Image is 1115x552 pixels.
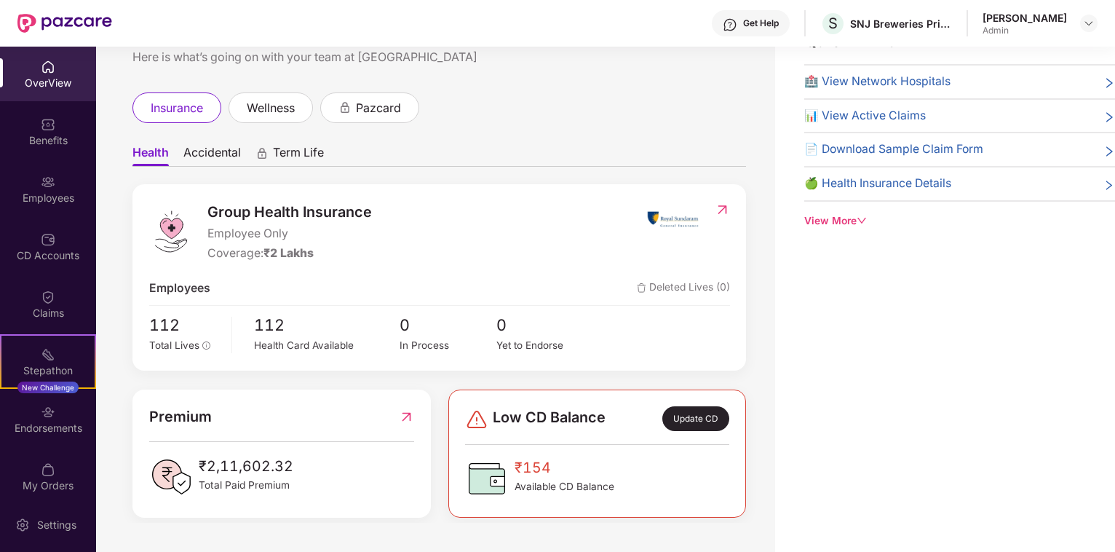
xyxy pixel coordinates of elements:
[149,339,199,351] span: Total Lives
[637,283,646,293] img: deleteIcon
[804,175,951,193] span: 🍏 Health Insurance Details
[263,246,314,260] span: ₹2 Lakhs
[1103,110,1115,125] span: right
[273,145,324,166] span: Term Life
[743,17,779,29] div: Get Help
[804,73,951,91] span: 🏥 View Network Hospitals
[356,99,401,117] span: pazcard
[149,280,210,298] span: Employees
[17,14,112,33] img: New Pazcare Logo
[132,48,746,66] div: Here is what’s going on with your team at [GEOGRAPHIC_DATA]
[254,338,400,353] div: Health Card Available
[17,382,79,393] div: New Challenge
[41,347,55,362] img: svg+xml;base64,PHN2ZyB4bWxucz0iaHR0cDovL3d3dy53My5vcmcvMjAwMC9zdmciIHdpZHRoPSIyMSIgaGVpZ2h0PSIyMC...
[33,518,81,532] div: Settings
[804,107,926,125] span: 📊 View Active Claims
[828,15,838,32] span: S
[1083,17,1095,29] img: svg+xml;base64,PHN2ZyBpZD0iRHJvcGRvd24tMzJ4MzIiIHhtbG5zPSJodHRwOi8vd3d3LnczLm9yZy8yMDAwL3N2ZyIgd2...
[199,478,293,494] span: Total Paid Premium
[41,117,55,132] img: svg+xml;base64,PHN2ZyBpZD0iQmVuZWZpdHMiIHhtbG5zPSJodHRwOi8vd3d3LnczLm9yZy8yMDAwL3N2ZyIgd2lkdGg9Ij...
[715,202,730,217] img: RedirectIcon
[41,60,55,74] img: svg+xml;base64,PHN2ZyBpZD0iSG9tZSIgeG1sbnM9Imh0dHA6Ly93d3cudzMub3JnLzIwMDAvc3ZnIiB3aWR0aD0iMjAiIG...
[804,213,1115,229] div: View More
[247,99,295,117] span: wellness
[465,457,509,500] img: CDBalanceIcon
[983,11,1067,25] div: [PERSON_NAME]
[149,455,193,499] img: PaidPremiumIcon
[255,146,269,159] div: animation
[183,145,241,166] span: Accidental
[207,225,372,243] span: Employee Only
[493,406,606,431] span: Low CD Balance
[496,313,593,338] span: 0
[1103,143,1115,159] span: right
[132,145,169,166] span: Health
[207,245,372,263] div: Coverage:
[850,17,952,31] div: SNJ Breweries Private limited
[254,313,400,338] span: 112
[637,280,730,298] span: Deleted Lives (0)
[41,232,55,247] img: svg+xml;base64,PHN2ZyBpZD0iQ0RfQWNjb3VudHMiIGRhdGEtbmFtZT0iQ0QgQWNjb3VudHMiIHhtbG5zPSJodHRwOi8vd3...
[1103,178,1115,193] span: right
[41,175,55,189] img: svg+xml;base64,PHN2ZyBpZD0iRW1wbG95ZWVzIiB4bWxucz0iaHR0cDovL3d3dy53My5vcmcvMjAwMC9zdmciIHdpZHRoPS...
[804,141,983,159] span: 📄 Download Sample Claim Form
[15,518,30,532] img: svg+xml;base64,PHN2ZyBpZD0iU2V0dGluZy0yMHgyMCIgeG1sbnM9Imh0dHA6Ly93d3cudzMub3JnLzIwMDAvc3ZnIiB3aW...
[1103,76,1115,91] span: right
[41,462,55,477] img: svg+xml;base64,PHN2ZyBpZD0iTXlfT3JkZXJzIiBkYXRhLW5hbWU9Ik15IE9yZGVycyIgeG1sbnM9Imh0dHA6Ly93d3cudz...
[41,405,55,419] img: svg+xml;base64,PHN2ZyBpZD0iRW5kb3JzZW1lbnRzIiB4bWxucz0iaHR0cDovL3d3dy53My5vcmcvMjAwMC9zdmciIHdpZH...
[496,338,593,353] div: Yet to Endorse
[465,408,488,431] img: svg+xml;base64,PHN2ZyBpZD0iRGFuZ2VyLTMyeDMyIiB4bWxucz0iaHR0cDovL3d3dy53My5vcmcvMjAwMC9zdmciIHdpZH...
[983,25,1067,36] div: Admin
[646,201,700,237] img: insurerIcon
[207,201,372,224] span: Group Health Insurance
[338,100,352,114] div: animation
[1,363,95,378] div: Stepathon
[662,406,729,431] div: Update CD
[149,210,193,253] img: logo
[149,313,222,338] span: 112
[399,406,414,428] img: RedirectIcon
[723,17,737,32] img: svg+xml;base64,PHN2ZyBpZD0iSGVscC0zMngzMiIgeG1sbnM9Imh0dHA6Ly93d3cudzMub3JnLzIwMDAvc3ZnIiB3aWR0aD...
[515,479,614,495] span: Available CD Balance
[41,290,55,304] img: svg+xml;base64,PHN2ZyBpZD0iQ2xhaW0iIHhtbG5zPSJodHRwOi8vd3d3LnczLm9yZy8yMDAwL3N2ZyIgd2lkdGg9IjIwIi...
[400,338,496,353] div: In Process
[515,457,614,479] span: ₹154
[151,99,203,117] span: insurance
[857,216,867,226] span: down
[199,455,293,478] span: ₹2,11,602.32
[202,342,211,350] span: info-circle
[149,406,212,428] span: Premium
[400,313,496,338] span: 0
